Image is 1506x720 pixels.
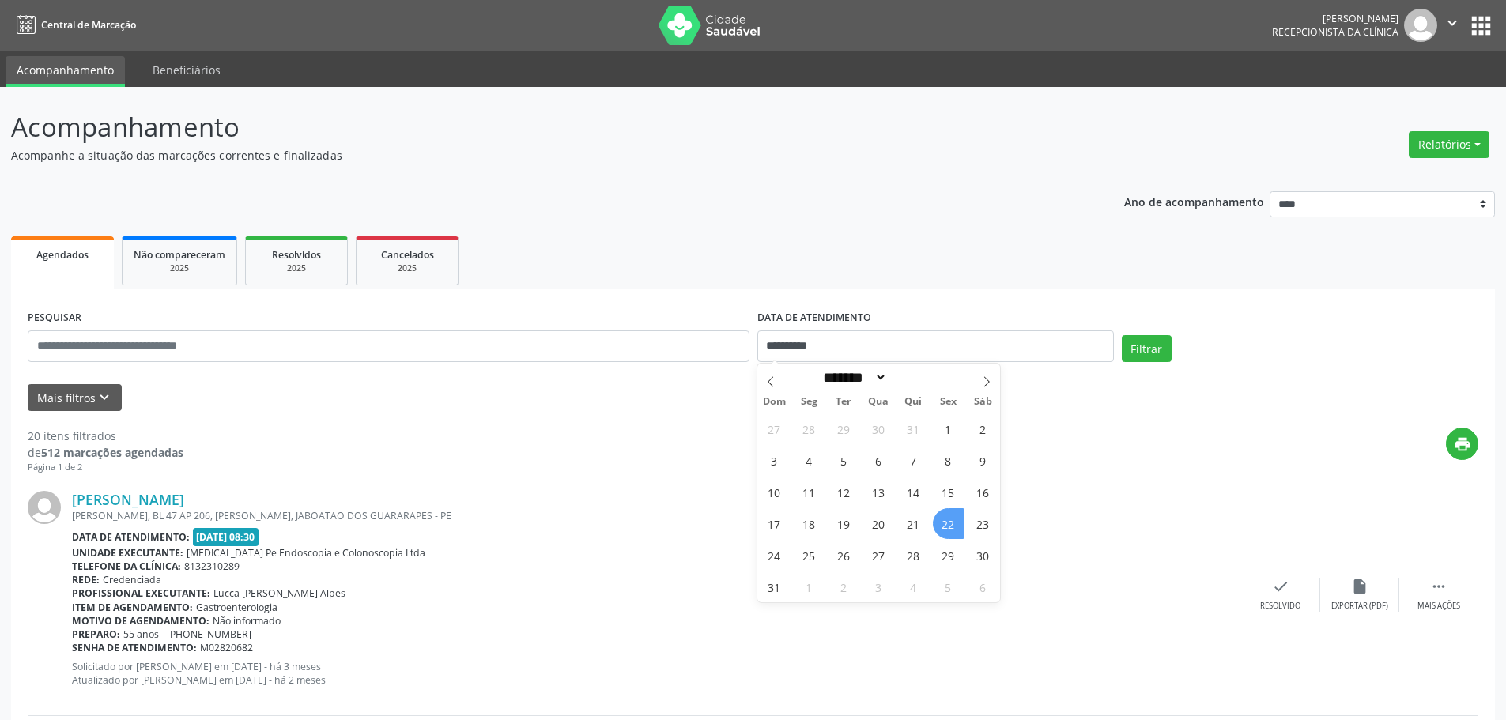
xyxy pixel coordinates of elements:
a: Acompanhamento [6,56,125,87]
span: Central de Marcação [41,18,136,32]
div: Resolvido [1260,601,1300,612]
span: Agosto 23, 2025 [968,508,998,539]
span: Agosto 15, 2025 [933,477,964,507]
b: Data de atendimento: [72,530,190,544]
span: Julho 28, 2025 [794,413,825,444]
span: Dom [757,397,792,407]
div: [PERSON_NAME], BL 47 AP 206, [PERSON_NAME], JABOATAO DOS GUARARAPES - PE [72,509,1241,522]
i:  [1430,578,1447,595]
div: 2025 [368,262,447,274]
span: Agosto 27, 2025 [863,540,894,571]
span: Agosto 21, 2025 [898,508,929,539]
span: Não informado [213,614,281,628]
span: Qui [896,397,930,407]
span: Julho 29, 2025 [828,413,859,444]
b: Motivo de agendamento: [72,614,209,628]
span: Agosto 5, 2025 [828,445,859,476]
a: Central de Marcação [11,12,136,38]
span: Agosto 11, 2025 [794,477,825,507]
span: Agosto 28, 2025 [898,540,929,571]
div: 20 itens filtrados [28,428,183,444]
span: [MEDICAL_DATA] Pe Endoscopia e Colonoscopia Ltda [187,546,425,560]
b: Profissional executante: [72,586,210,600]
span: Sáb [965,397,1000,407]
div: de [28,444,183,461]
span: Agosto 29, 2025 [933,540,964,571]
i:  [1444,14,1461,32]
div: Mais ações [1417,601,1460,612]
div: 2025 [257,262,336,274]
span: Agosto 12, 2025 [828,477,859,507]
span: Agosto 14, 2025 [898,477,929,507]
a: Beneficiários [142,56,232,84]
div: [PERSON_NAME] [1272,12,1398,25]
img: img [28,491,61,524]
button: apps [1467,12,1495,40]
span: Setembro 2, 2025 [828,571,859,602]
span: Agosto 1, 2025 [933,413,964,444]
strong: 512 marcações agendadas [41,445,183,460]
span: Ter [826,397,861,407]
span: Agosto 20, 2025 [863,508,894,539]
i: keyboard_arrow_down [96,389,113,406]
span: Sex [930,397,965,407]
span: Gastroenterologia [196,601,277,614]
span: Setembro 3, 2025 [863,571,894,602]
label: DATA DE ATENDIMENTO [757,306,871,330]
span: M02820682 [200,641,253,654]
span: Cancelados [381,248,434,262]
b: Unidade executante: [72,546,183,560]
span: Agosto 18, 2025 [794,508,825,539]
span: Julho 30, 2025 [863,413,894,444]
p: Acompanhe a situação das marcações correntes e finalizadas [11,147,1050,164]
select: Month [818,369,888,386]
span: Agosto 2, 2025 [968,413,998,444]
span: Agosto 30, 2025 [968,540,998,571]
span: Agosto 22, 2025 [933,508,964,539]
span: Agosto 25, 2025 [794,540,825,571]
i: check [1272,578,1289,595]
span: Agosto 9, 2025 [968,445,998,476]
span: Não compareceram [134,248,225,262]
span: 8132310289 [184,560,240,573]
span: Agosto 4, 2025 [794,445,825,476]
span: Qua [861,397,896,407]
b: Senha de atendimento: [72,641,197,654]
button: Relatórios [1409,131,1489,158]
p: Ano de acompanhamento [1124,191,1264,211]
span: Recepcionista da clínica [1272,25,1398,39]
button:  [1437,9,1467,42]
span: Agendados [36,248,89,262]
span: Agosto 16, 2025 [968,477,998,507]
img: img [1404,9,1437,42]
span: Agosto 31, 2025 [759,571,790,602]
span: Setembro 1, 2025 [794,571,825,602]
div: Exportar (PDF) [1331,601,1388,612]
span: Agosto 6, 2025 [863,445,894,476]
span: Agosto 17, 2025 [759,508,790,539]
b: Rede: [72,573,100,586]
span: Agosto 24, 2025 [759,540,790,571]
span: Setembro 4, 2025 [898,571,929,602]
b: Preparo: [72,628,120,641]
i: insert_drive_file [1351,578,1368,595]
span: Julho 31, 2025 [898,413,929,444]
span: [DATE] 08:30 [193,528,259,546]
span: Agosto 26, 2025 [828,540,859,571]
b: Item de agendamento: [72,601,193,614]
span: Setembro 6, 2025 [968,571,998,602]
span: Agosto 7, 2025 [898,445,929,476]
p: Solicitado por [PERSON_NAME] em [DATE] - há 3 meses Atualizado por [PERSON_NAME] em [DATE] - há 2... [72,660,1241,687]
button: Mais filtroskeyboard_arrow_down [28,384,122,412]
button: Filtrar [1122,335,1172,362]
span: Julho 27, 2025 [759,413,790,444]
span: Credenciada [103,573,161,586]
button: print [1446,428,1478,460]
span: Resolvidos [272,248,321,262]
input: Year [887,369,939,386]
span: Agosto 8, 2025 [933,445,964,476]
a: [PERSON_NAME] [72,491,184,508]
span: 55 anos - [PHONE_NUMBER] [123,628,251,641]
span: Agosto 10, 2025 [759,477,790,507]
p: Acompanhamento [11,107,1050,147]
